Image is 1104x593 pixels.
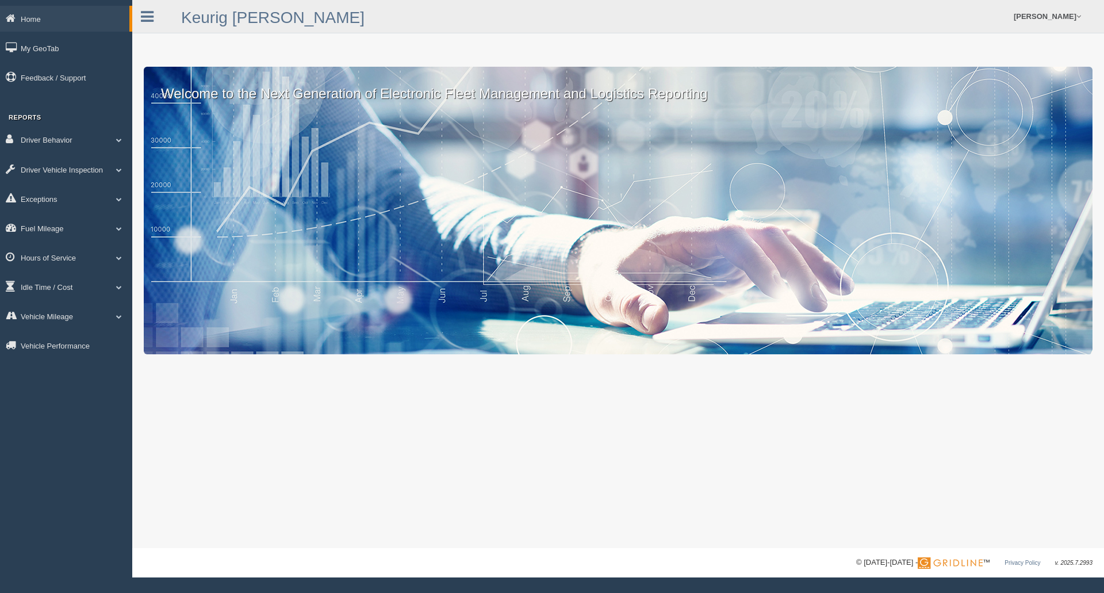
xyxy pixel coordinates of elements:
[144,67,1092,104] p: Welcome to the Next Generation of Electronic Fleet Management and Logistics Reporting
[1005,560,1040,566] a: Privacy Policy
[856,557,1092,569] div: © [DATE]-[DATE] - ™
[181,9,365,26] a: Keurig [PERSON_NAME]
[1055,560,1092,566] span: v. 2025.7.2993
[918,557,983,569] img: Gridline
